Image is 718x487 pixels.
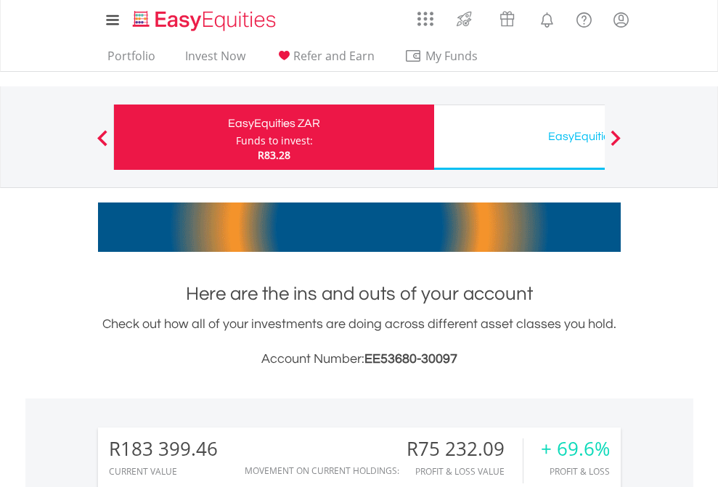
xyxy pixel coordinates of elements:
[245,466,399,475] div: Movement on Current Holdings:
[109,438,218,459] div: R183 399.46
[98,349,621,369] h3: Account Number:
[127,4,282,33] a: Home page
[407,438,523,459] div: R75 232.09
[601,137,630,152] button: Next
[566,4,603,33] a: FAQ's and Support
[236,134,313,148] div: Funds to invest:
[130,9,282,33] img: EasyEquities_Logo.png
[98,281,621,307] h1: Here are the ins and outs of your account
[495,7,519,30] img: vouchers-v2.svg
[486,4,529,30] a: Vouchers
[452,7,476,30] img: thrive-v2.svg
[541,438,610,459] div: + 69.6%
[269,49,380,71] a: Refer and Earn
[364,352,457,366] span: EE53680-30097
[109,467,218,476] div: CURRENT VALUE
[408,4,443,27] a: AppsGrid
[123,113,425,134] div: EasyEquities ZAR
[179,49,251,71] a: Invest Now
[258,148,290,162] span: R83.28
[293,48,375,64] span: Refer and Earn
[603,4,640,36] a: My Profile
[102,49,161,71] a: Portfolio
[417,11,433,27] img: grid-menu-icon.svg
[407,467,523,476] div: Profit & Loss Value
[98,202,621,252] img: EasyMortage Promotion Banner
[404,46,499,65] span: My Funds
[541,467,610,476] div: Profit & Loss
[88,137,117,152] button: Previous
[98,314,621,369] div: Check out how all of your investments are doing across different asset classes you hold.
[529,4,566,33] a: Notifications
